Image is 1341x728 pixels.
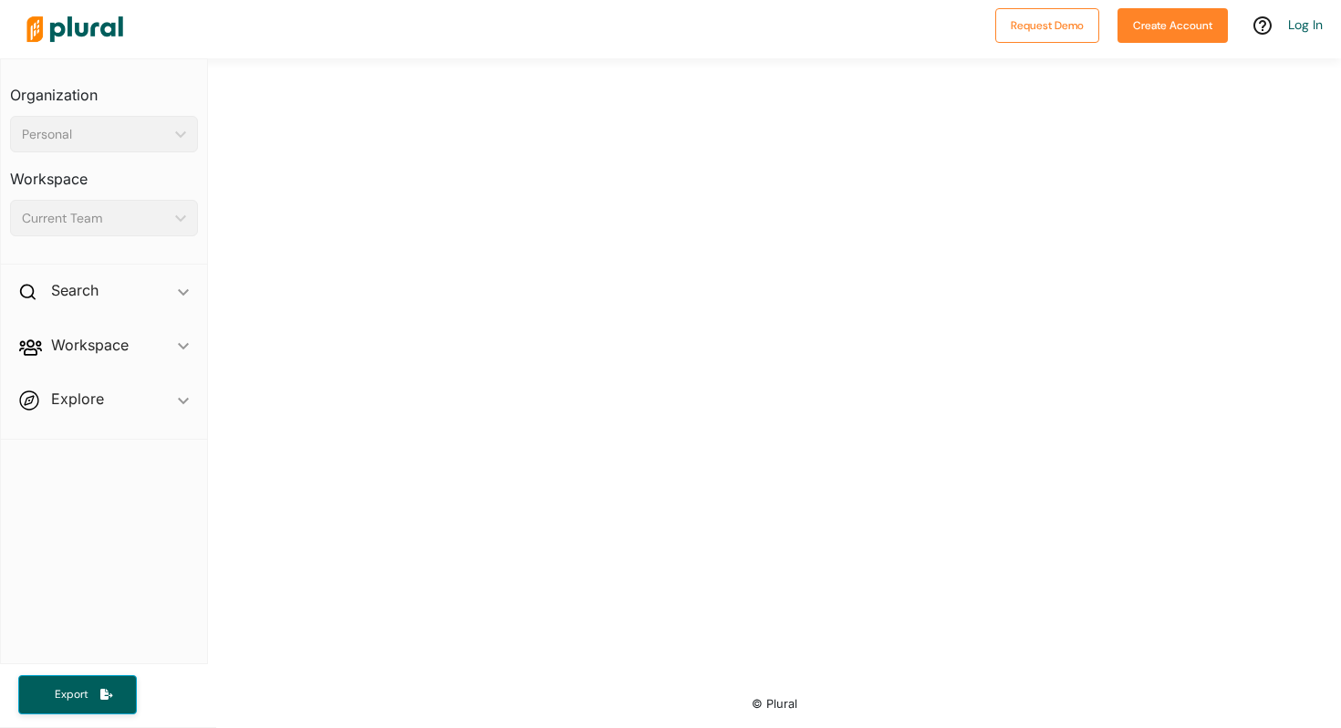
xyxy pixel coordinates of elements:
small: © Plural [752,697,797,711]
div: Personal [22,125,168,144]
div: Current Team [22,209,168,228]
h3: Organization [10,68,198,109]
a: Create Account [1117,15,1228,34]
a: Log In [1288,16,1323,33]
button: Request Demo [995,8,1099,43]
button: Create Account [1117,8,1228,43]
span: Export [42,687,100,702]
button: Export [18,675,137,714]
h3: Workspace [10,152,198,192]
a: Request Demo [995,15,1099,34]
h2: Search [51,280,99,300]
